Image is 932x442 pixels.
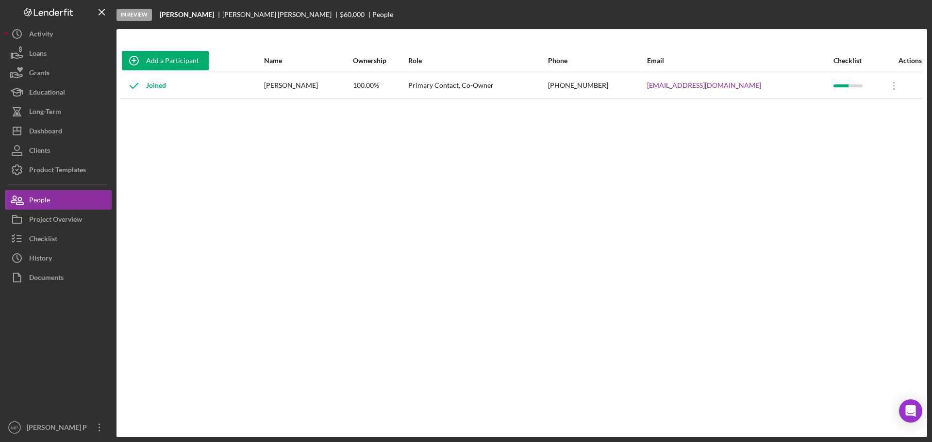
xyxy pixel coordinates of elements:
div: Actions [882,57,922,65]
div: Checklist [29,229,57,251]
div: Project Overview [29,210,82,231]
div: Role [408,57,547,65]
div: In Review [116,9,152,21]
div: Open Intercom Messenger [899,399,922,423]
div: [PERSON_NAME] P [24,418,87,440]
div: Documents [29,268,64,290]
div: Checklist [833,57,881,65]
button: Activity [5,24,112,44]
button: People [5,190,112,210]
div: People [372,11,393,18]
div: Ownership [353,57,408,65]
button: History [5,248,112,268]
div: Clients [29,141,50,163]
button: Long-Term [5,102,112,121]
button: Clients [5,141,112,160]
div: Add a Participant [146,51,199,70]
a: [EMAIL_ADDRESS][DOMAIN_NAME] [647,82,761,89]
div: Grants [29,63,50,85]
div: Loans [29,44,47,65]
div: Email [647,57,832,65]
text: MP [11,425,18,430]
div: Long-Term [29,102,61,124]
div: Educational [29,82,65,104]
button: Dashboard [5,121,112,141]
b: [PERSON_NAME] [160,11,214,18]
button: Documents [5,268,112,287]
div: 100.00% [353,74,408,98]
div: History [29,248,52,270]
span: $60,000 [340,10,365,18]
div: Name [264,57,352,65]
button: Add a Participant [122,51,209,70]
div: Dashboard [29,121,62,143]
button: Educational [5,82,112,102]
button: Loans [5,44,112,63]
div: [PERSON_NAME] [264,74,352,98]
div: Primary Contact, Co-Owner [408,74,547,98]
div: Product Templates [29,160,86,182]
div: People [29,190,50,212]
div: [PERSON_NAME] [PERSON_NAME] [222,11,340,18]
div: Joined [122,74,166,98]
div: Activity [29,24,53,46]
button: Project Overview [5,210,112,229]
button: Grants [5,63,112,82]
div: [PHONE_NUMBER] [548,74,646,98]
button: Product Templates [5,160,112,180]
button: Checklist [5,229,112,248]
button: MP[PERSON_NAME] P [5,418,112,437]
div: Phone [548,57,646,65]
